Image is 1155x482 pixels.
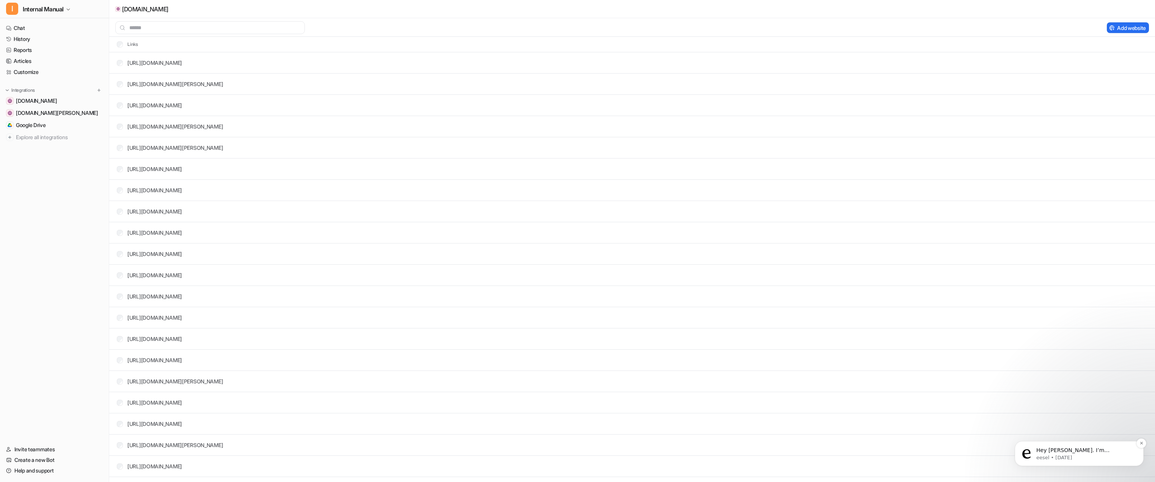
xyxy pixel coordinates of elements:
[5,88,10,93] img: expand menu
[11,48,140,73] div: message notification from eesel, 2d ago. Hey Mathias. I’m Kyva from the eesel AI Customer Success...
[3,86,37,94] button: Integrations
[3,455,106,465] a: Create a new Bot
[33,53,131,61] p: Hey [PERSON_NAME]. I’m [PERSON_NAME] from the eesel AI Customer Success team, jumping in for Kate...
[1107,22,1149,33] button: Add website
[3,34,106,44] a: History
[116,7,120,11] img: www.fluvius.be icon
[3,96,106,106] a: www.fluvius.be[DOMAIN_NAME]
[127,102,182,108] a: [URL][DOMAIN_NAME]
[16,109,98,117] span: [DOMAIN_NAME][PERSON_NAME]
[11,87,35,93] p: Integrations
[96,88,102,93] img: menu_add.svg
[127,208,182,215] a: [URL][DOMAIN_NAME]
[127,229,182,236] a: [URL][DOMAIN_NAME]
[6,133,14,141] img: explore all integrations
[6,3,18,15] span: I
[133,45,143,55] button: Dismiss notification
[3,120,106,130] a: Google DriveGoogle Drive
[122,5,168,13] p: [DOMAIN_NAME]
[3,67,106,77] a: Customize
[127,357,182,363] a: [URL][DOMAIN_NAME]
[127,421,182,427] a: [URL][DOMAIN_NAME]
[3,132,106,143] a: Explore all integrations
[3,444,106,455] a: Invite teammates
[127,314,182,321] a: [URL][DOMAIN_NAME]
[3,45,106,55] a: Reports
[3,465,106,476] a: Help and support
[127,272,182,278] a: [URL][DOMAIN_NAME]
[127,378,223,385] a: [URL][DOMAIN_NAME][PERSON_NAME]
[127,187,182,193] a: [URL][DOMAIN_NAME]
[33,61,131,68] p: Message from eesel, sent 2d ago
[16,131,103,143] span: Explore all integrations
[17,55,29,67] img: Profile image for eesel
[127,123,223,130] a: [URL][DOMAIN_NAME][PERSON_NAME]
[127,60,182,66] a: [URL][DOMAIN_NAME]
[127,336,182,342] a: [URL][DOMAIN_NAME]
[3,56,106,66] a: Articles
[127,293,182,300] a: [URL][DOMAIN_NAME]
[127,442,223,448] a: [URL][DOMAIN_NAME][PERSON_NAME]
[8,99,12,103] img: www.fluvius.be
[8,111,12,115] img: www.creg.be
[127,251,182,257] a: [URL][DOMAIN_NAME]
[127,144,223,151] a: [URL][DOMAIN_NAME][PERSON_NAME]
[127,81,223,87] a: [URL][DOMAIN_NAME][PERSON_NAME]
[16,97,57,105] span: [DOMAIN_NAME]
[23,4,64,14] span: Internal Manual
[127,166,182,172] a: [URL][DOMAIN_NAME]
[127,463,182,469] a: [URL][DOMAIN_NAME]
[1003,393,1155,478] iframe: Intercom notifications message
[127,399,182,406] a: [URL][DOMAIN_NAME]
[3,108,106,118] a: www.creg.be[DOMAIN_NAME][PERSON_NAME]
[3,23,106,33] a: Chat
[111,40,138,49] th: Links
[16,121,46,129] span: Google Drive
[8,123,12,127] img: Google Drive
